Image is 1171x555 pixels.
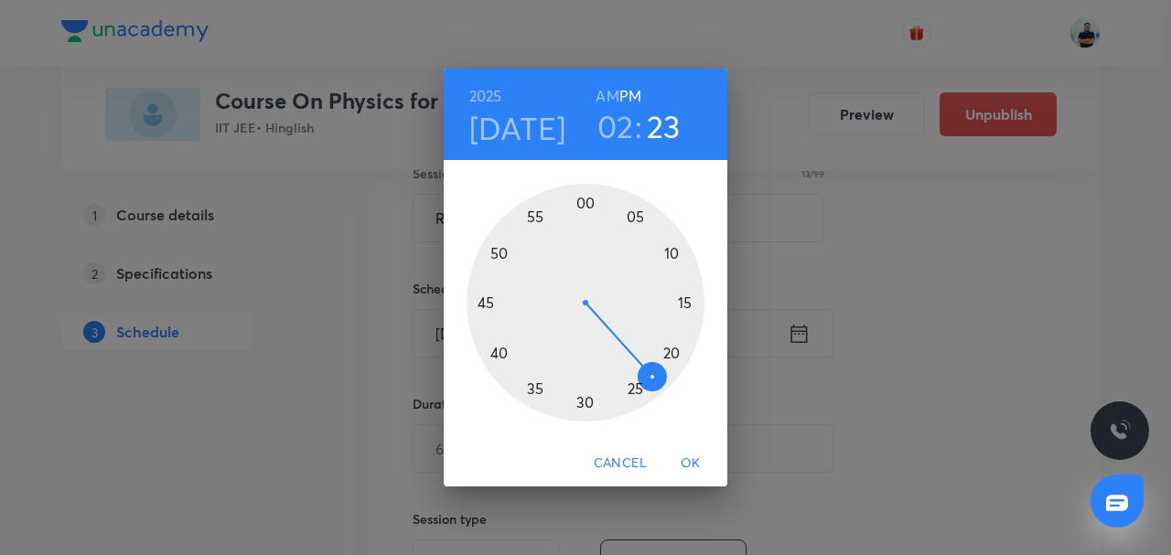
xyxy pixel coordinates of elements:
[635,107,642,145] h3: :
[647,107,681,145] button: 23
[596,83,618,109] button: AM
[586,446,654,480] button: Cancel
[669,452,713,475] span: OK
[619,83,641,109] button: PM
[597,107,634,145] button: 02
[594,452,647,475] span: Cancel
[469,109,566,147] button: [DATE]
[469,83,502,109] button: 2025
[661,446,720,480] button: OK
